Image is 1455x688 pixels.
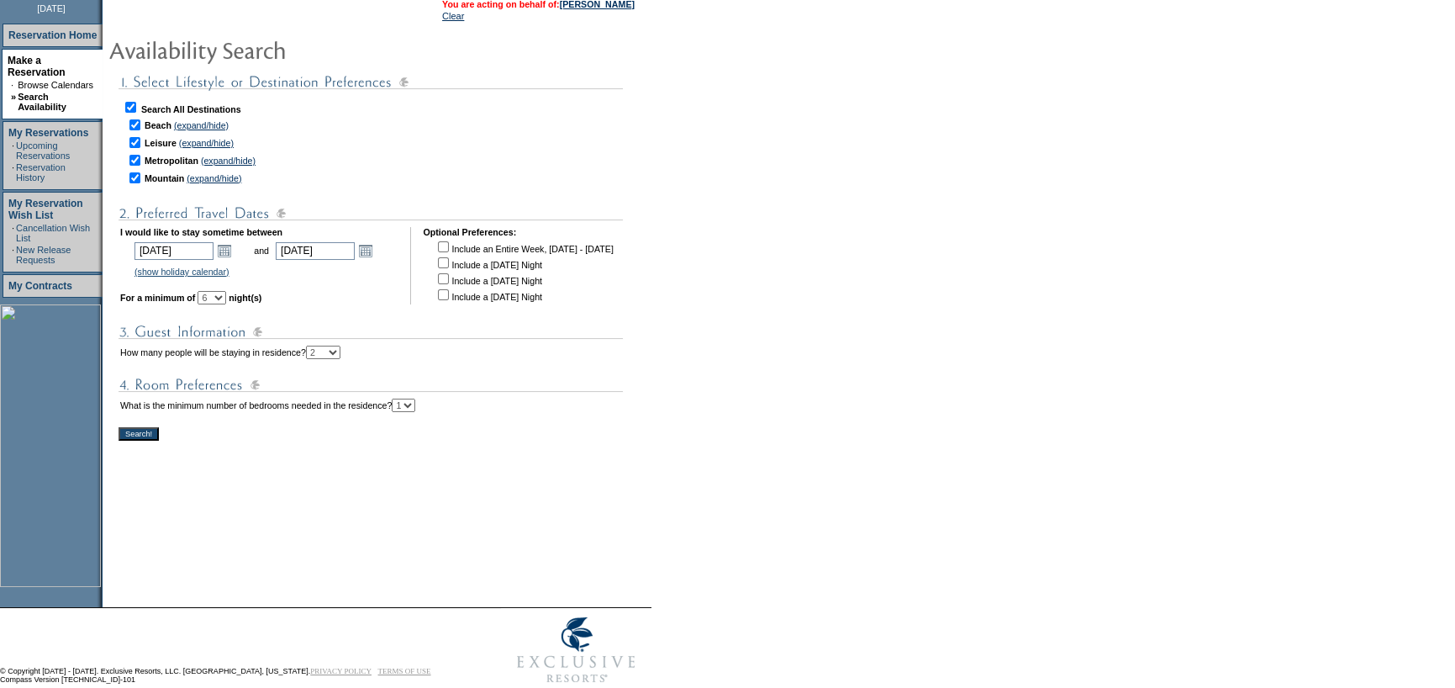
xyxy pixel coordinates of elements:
[11,80,16,90] td: ·
[18,92,66,112] a: Search Availability
[179,138,234,148] a: (expand/hide)
[145,156,198,166] b: Metropolitan
[12,245,14,265] td: ·
[145,173,184,183] b: Mountain
[141,104,241,114] b: Search All Destinations
[145,138,177,148] b: Leisure
[8,127,88,139] a: My Reservations
[12,140,14,161] td: ·
[120,293,195,303] b: For a minimum of
[134,242,214,260] input: Date format: M/D/Y. Shortcut keys: [T] for Today. [UP] or [.] for Next Day. [DOWN] or [,] for Pre...
[378,667,431,675] a: TERMS OF USE
[423,227,516,237] b: Optional Preferences:
[435,239,613,303] td: Include an Entire Week, [DATE] - [DATE] Include a [DATE] Night Include a [DATE] Night Include a [...
[16,162,66,183] a: Reservation History
[120,346,340,359] td: How many people will be staying in residence?
[16,140,70,161] a: Upcoming Reservations
[12,223,14,243] td: ·
[174,120,229,130] a: (expand/hide)
[229,293,261,303] b: night(s)
[108,33,445,66] img: pgTtlAvailabilitySearch.gif
[12,162,14,183] td: ·
[356,241,375,260] a: Open the calendar popup.
[8,280,72,292] a: My Contracts
[37,3,66,13] span: [DATE]
[310,667,372,675] a: PRIVACY POLICY
[187,173,241,183] a: (expand/hide)
[134,267,229,277] a: (show holiday calendar)
[442,11,464,21] a: Clear
[119,427,159,441] input: Search!
[276,242,355,260] input: Date format: M/D/Y. Shortcut keys: [T] for Today. [UP] or [.] for Next Day. [DOWN] or [,] for Pre...
[120,227,282,237] b: I would like to stay sometime between
[215,241,234,260] a: Open the calendar popup.
[18,80,93,90] a: Browse Calendars
[16,223,90,243] a: Cancellation Wish List
[120,399,415,412] td: What is the minimum number of bedrooms needed in the residence?
[251,239,271,262] td: and
[8,29,97,41] a: Reservation Home
[145,120,171,130] b: Beach
[11,92,16,102] b: »
[8,55,66,78] a: Make a Reservation
[201,156,256,166] a: (expand/hide)
[8,198,83,221] a: My Reservation Wish List
[16,245,71,265] a: New Release Requests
